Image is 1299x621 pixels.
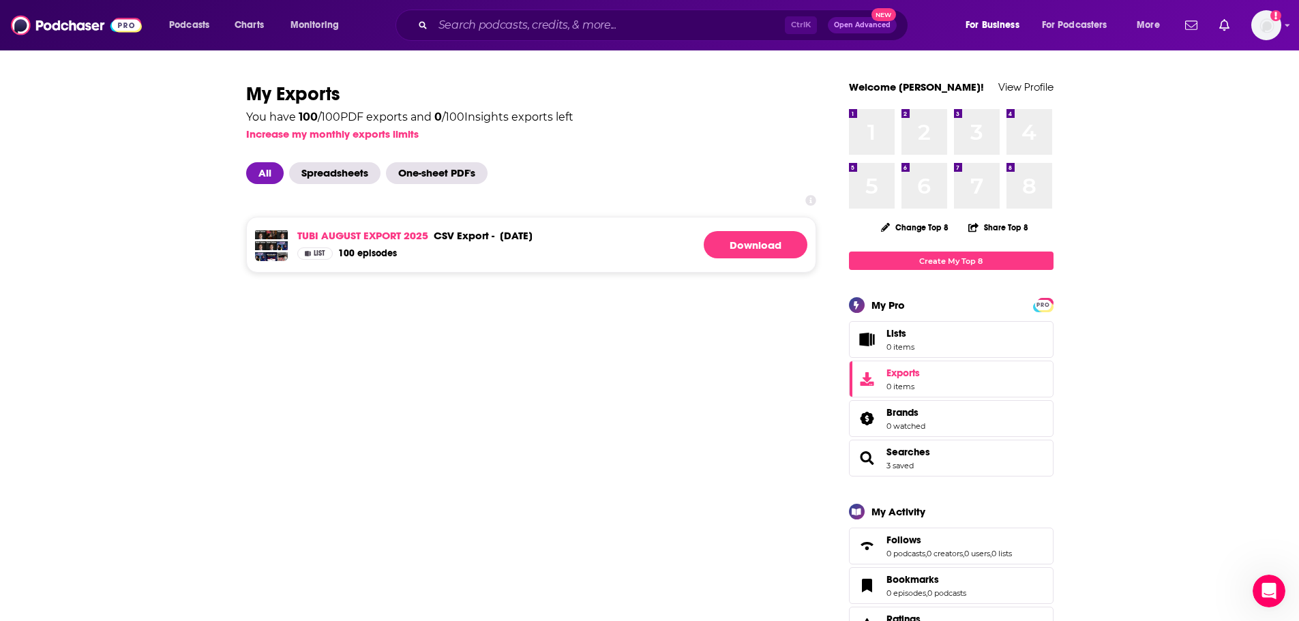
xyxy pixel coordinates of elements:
a: Welcome [PERSON_NAME]! [849,80,984,93]
span: Exports [886,367,920,379]
span: 0 items [886,382,920,391]
span: All [246,162,284,184]
span: New [871,8,896,21]
span: Podcasts [169,16,209,35]
a: Brands [886,406,925,419]
a: Charts [226,14,272,36]
span: Exports [854,369,881,389]
span: Lists [886,327,914,339]
button: Spreadsheets [289,162,386,184]
img: Tubig Lang (just water) [277,252,288,263]
span: 100 episodes [338,247,397,259]
div: Search podcasts, credits, & more... [408,10,921,41]
button: Change Top 8 [873,219,957,236]
a: Bookmarks [854,576,881,595]
img: Headline: Fox's Streaming Moves Boost Tucker Carlson's Digital Presence and Influence [255,230,266,241]
span: Monitoring [290,16,339,35]
button: open menu [281,14,357,36]
span: Charts [235,16,264,35]
button: All [246,162,289,184]
button: open menu [1127,14,1177,36]
span: csv [434,229,454,242]
span: More [1137,16,1160,35]
button: Share Top 8 [968,214,1029,241]
span: Lists [854,330,881,349]
a: 0 podcasts [886,549,925,558]
svg: Add a profile image [1270,10,1281,21]
span: Spreadsheets [289,162,380,184]
a: Follows [854,536,881,556]
span: For Podcasters [1042,16,1107,35]
a: TUBI AUGUST EXPORT 2025 [297,229,428,242]
span: Bookmarks [849,567,1054,604]
span: 100 [299,110,318,123]
a: Brands [854,409,881,428]
img: BRANDON COLLINS | "The Tea App" | Derek Gaines & Dave Temple | NNFA #411 [255,252,266,263]
span: Logged in as joe.kleckner [1251,10,1281,40]
span: Lists [886,327,906,339]
img: User Profile [1251,10,1281,40]
div: export - [434,229,494,242]
img: SIMEON GOODSON | "Kool-Aid Soda" | Derek Gaines & Dave Temple | NNFA #412 [277,241,288,252]
a: 0 creators [927,549,963,558]
img: Certified Yappers [266,230,277,241]
span: PRO [1035,300,1051,310]
span: 0 [434,110,442,123]
img: "Tucker Carlson Expands Digital Footprint as Fox Acquires Media Firm Backing His Ventures" [277,230,288,241]
img: Tucker Carlson's Digital Empire Expands: Fox's Tubi Acquisition Boosts His Reach [266,241,277,252]
input: Search podcasts, credits, & more... [433,14,785,36]
a: Exports [849,361,1054,397]
span: List [314,250,325,257]
a: View Profile [998,80,1054,93]
span: Brands [849,400,1054,437]
a: 0 watched [886,421,925,431]
a: Searches [854,449,881,468]
a: 100 episodes [338,247,397,260]
button: open menu [160,14,227,36]
span: One-sheet PDF's [386,162,488,184]
a: Show notifications dropdown [1214,14,1235,37]
a: Searches [886,446,930,458]
a: Show notifications dropdown [1180,14,1203,37]
div: You have / 100 PDF exports and / 100 Insights exports left [246,112,573,123]
a: Create My Top 8 [849,252,1054,270]
span: Brands [886,406,919,419]
a: 0 lists [991,549,1012,558]
span: Open Advanced [834,22,891,29]
img: Conversations About Tubi Movies [266,252,277,263]
a: 0 users [964,549,990,558]
span: Ctrl K [785,16,817,34]
button: Open AdvancedNew [828,17,897,33]
button: Increase my monthly exports limits [246,127,419,140]
a: 0 podcasts [927,588,966,598]
img: Podchaser - Follow, Share and Rate Podcasts [11,12,142,38]
img: Tucker Carlson Stirs Controversy with Critiques of Mainstream Media and 2024 Election Predictions [255,241,266,252]
span: Bookmarks [886,573,939,586]
a: Lists [849,321,1054,358]
div: [DATE] [500,229,533,242]
span: Follows [849,528,1054,564]
div: My Pro [871,299,905,312]
span: Follows [886,534,921,546]
a: Follows [886,534,1012,546]
span: , [963,549,964,558]
button: Show profile menu [1251,10,1281,40]
a: 3 saved [886,461,914,470]
button: open menu [1033,14,1127,36]
h1: My Exports [246,82,816,106]
a: Download [704,231,807,258]
button: One-sheet PDF's [386,162,493,184]
div: My Activity [871,505,925,518]
span: , [926,588,927,598]
button: open menu [956,14,1036,36]
span: Searches [849,440,1054,476]
span: , [990,549,991,558]
span: 0 items [886,342,914,352]
iframe: Intercom live chat [1253,575,1285,607]
a: 0 episodes [886,588,926,598]
a: PRO [1035,299,1051,309]
span: For Business [966,16,1019,35]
